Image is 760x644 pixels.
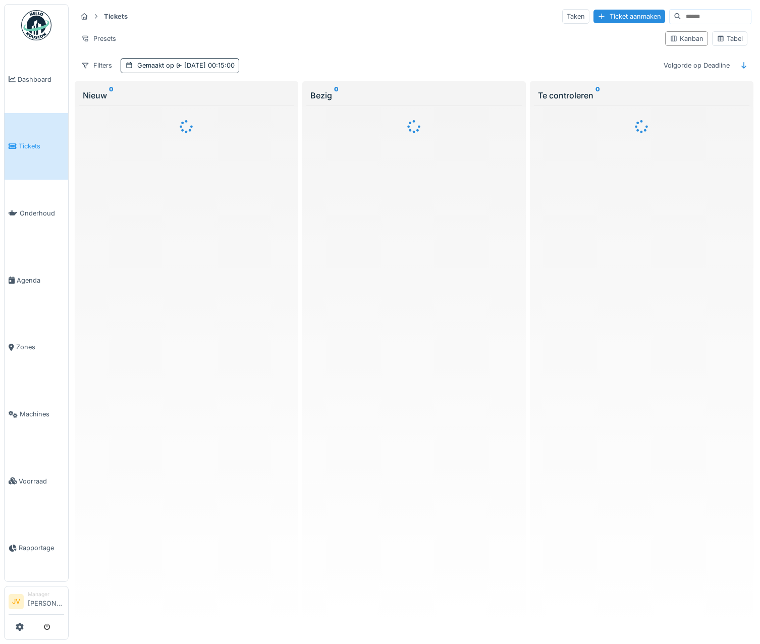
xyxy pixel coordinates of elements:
sup: 0 [334,89,339,101]
strong: Tickets [100,12,132,21]
div: Taken [562,9,589,24]
span: Tickets [19,141,64,151]
sup: 0 [109,89,114,101]
span: Rapportage [19,543,64,553]
a: Zones [5,314,68,381]
div: Manager [28,591,64,598]
span: Onderhoud [20,208,64,218]
div: Presets [77,31,121,46]
div: Volgorde op Deadline [659,58,734,73]
li: [PERSON_NAME] [28,591,64,612]
div: Filters [77,58,117,73]
div: Tabel [717,34,743,43]
span: Voorraad [19,476,64,486]
div: Nieuw [83,89,290,101]
a: Rapportage [5,515,68,582]
a: Voorraad [5,448,68,515]
a: Onderhoud [5,180,68,247]
a: Tickets [5,113,68,180]
sup: 0 [595,89,600,101]
span: Agenda [17,276,64,285]
li: JV [9,594,24,609]
div: Kanban [670,34,703,43]
span: Dashboard [18,75,64,84]
div: Ticket aanmaken [593,10,665,23]
span: Zones [16,342,64,352]
div: Bezig [310,89,518,101]
a: Machines [5,381,68,448]
a: JV Manager[PERSON_NAME] [9,591,64,615]
span: Machines [20,409,64,419]
div: Te controleren [538,89,745,101]
span: [DATE] 00:15:00 [174,62,235,69]
a: Dashboard [5,46,68,113]
img: Badge_color-CXgf-gQk.svg [21,10,51,40]
a: Agenda [5,247,68,314]
div: Gemaakt op [137,61,235,70]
